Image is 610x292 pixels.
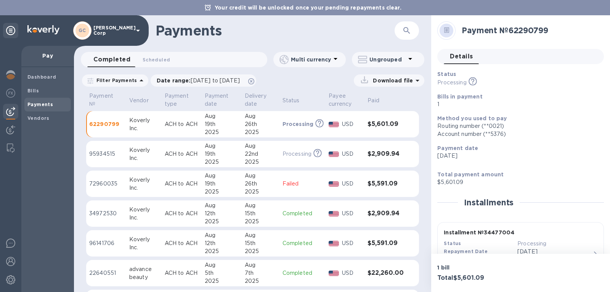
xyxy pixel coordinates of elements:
div: Koverly [129,236,159,244]
b: Vendors [27,115,50,121]
p: Pay [27,52,68,60]
h3: $5,601.09 [368,121,404,128]
div: Date range:[DATE] to [DATE] [151,74,256,87]
b: Method you used to pay [437,115,507,121]
div: Aug [245,142,276,150]
p: ACH to ACH [165,210,199,218]
div: 15th [245,210,276,218]
img: USD [329,181,339,187]
div: Aug [245,112,276,120]
span: [DATE] to [DATE] [191,77,240,84]
p: USD [342,210,361,218]
div: 2025 [245,247,276,255]
div: Inc. [129,154,159,162]
p: Payment type [165,92,189,108]
div: Inc. [129,214,159,222]
b: Payments [27,102,53,107]
button: Installment №34477004StatusProcessingRepayment Date[DATE] [437,222,604,290]
img: USD [329,271,339,276]
p: 34972530 [89,210,123,218]
img: USD [329,152,339,157]
span: Completed [93,54,130,65]
p: 96141706 [89,239,123,247]
div: 2025 [205,247,239,255]
p: Payment № [89,92,113,108]
span: Payment № [89,92,123,108]
span: Paid [368,97,389,105]
div: advance [129,265,159,273]
b: GC [79,27,86,33]
p: 62290799 [89,120,123,128]
b: Bills [27,88,39,94]
div: Aug [205,172,239,180]
p: Date range : [157,77,244,84]
span: Payment type [165,92,199,108]
h3: $22,260.00 [368,269,404,277]
div: 2025 [245,218,276,226]
h3: $2,909.94 [368,210,404,217]
p: USD [342,239,361,247]
h3: $5,591.09 [368,180,404,187]
div: Aug [205,231,239,239]
p: ACH to ACH [165,120,199,128]
p: Processing [283,120,314,128]
p: USD [342,269,361,277]
div: Inc. [129,184,159,192]
div: 15th [245,239,276,247]
div: Unpin categories [3,23,18,38]
p: 1 bill [437,264,517,271]
p: Payment date [205,92,229,108]
b: Repayment Date [444,248,488,254]
div: 2025 [245,128,276,136]
span: Payment date [205,92,239,108]
div: 2025 [205,158,239,166]
b: Status [437,71,456,77]
div: 5th [205,269,239,277]
h2: Payment № 62290799 [462,26,598,35]
b: Status [444,240,461,246]
p: Vendor [129,97,149,105]
b: Your credit will be unlocked once your pending repayments clear. [215,5,401,11]
b: Installment № 34477004 [444,229,514,236]
div: Routing number (**0021) [437,122,598,130]
h1: Payments [156,23,366,39]
div: 19th [205,180,239,188]
div: 2025 [205,128,239,136]
p: Failed [283,180,323,188]
span: Delivery date [245,92,276,108]
p: Delivery date [245,92,266,108]
div: Koverly [129,176,159,184]
b: Bills in payment [437,94,482,100]
img: Foreign exchange [6,89,15,98]
span: Scheduled [143,56,170,64]
p: USD [342,150,361,158]
p: ACH to ACH [165,150,199,158]
p: Processing [437,79,466,87]
span: Payee currency [329,92,361,108]
img: USD [329,241,339,246]
p: Download file [370,77,413,84]
img: Logo [27,25,59,34]
div: Inc. [129,244,159,252]
span: Details [450,51,473,62]
h3: Total $5,601.09 [437,274,517,282]
p: Completed [283,210,323,218]
div: 26th [245,180,276,188]
div: Account number (**5376) [437,130,598,138]
div: Aug [205,112,239,120]
span: Status [283,97,310,105]
div: 12th [205,239,239,247]
b: Dashboard [27,74,56,80]
b: Payment date [437,145,478,151]
p: Completed [283,239,323,247]
div: 2025 [245,277,276,285]
p: USD [342,120,361,128]
p: Processing [283,150,311,158]
p: $5,601.09 [437,178,598,186]
div: 2025 [205,277,239,285]
div: 19th [205,120,239,128]
p: 72960035 [89,180,123,188]
p: [DATE] [437,152,598,160]
div: 2025 [245,158,276,166]
div: Aug [205,261,239,269]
